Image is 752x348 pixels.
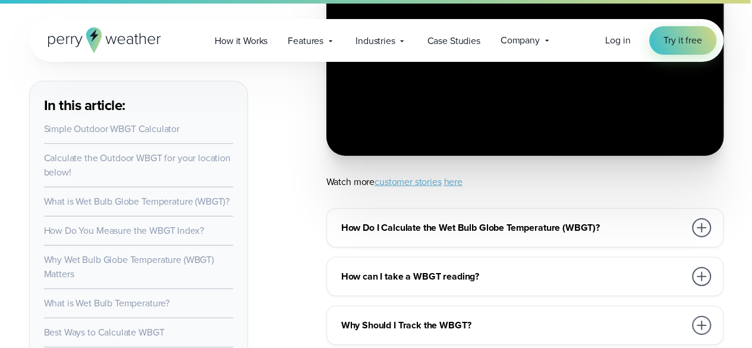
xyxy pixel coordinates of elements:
[326,175,723,189] p: Watch more
[375,175,442,189] a: customer stories
[44,96,233,115] h3: In this article:
[44,151,231,179] a: Calculate the Outdoor WBGT for your location below!
[341,269,685,284] h3: How can I take a WBGT reading?
[44,253,214,281] a: Why Wet Bulb Globe Temperature (WBGT) Matters
[427,34,480,48] span: Case Studies
[443,175,462,189] a: here
[44,325,165,339] a: Best Ways to Calculate WBGT
[44,122,180,136] a: Simple Outdoor WBGT Calculator
[341,318,685,333] h3: Why Should I Track the WBGT?
[44,224,204,237] a: How Do You Measure the WBGT Index?
[44,296,170,310] a: What is Wet Bulb Temperature?
[204,29,278,53] a: How it Works
[605,33,630,47] span: Log in
[288,34,323,48] span: Features
[341,221,685,235] h3: How Do I Calculate the Wet Bulb Globe Temperature (WBGT)?
[649,26,716,55] a: Try it free
[215,34,268,48] span: How it Works
[44,195,230,208] a: What is Wet Bulb Globe Temperature (WBGT)?
[605,33,630,48] a: Log in
[501,33,540,48] span: Company
[355,34,395,48] span: Industries
[417,29,490,53] a: Case Studies
[663,33,701,48] span: Try it free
